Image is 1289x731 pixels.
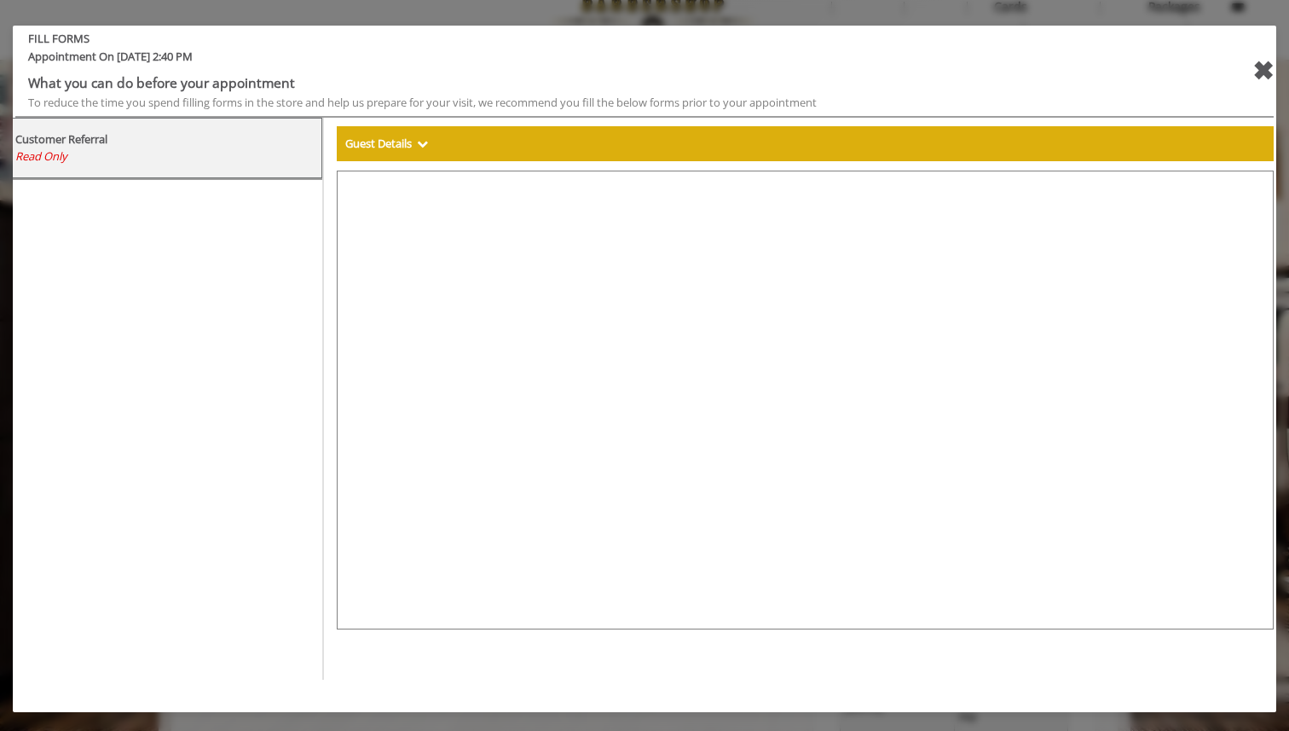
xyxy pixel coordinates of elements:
[28,94,1153,112] div: To reduce the time you spend filling forms in the store and help us prepare for your visit, we re...
[345,136,412,151] b: Guest Details
[1252,50,1274,91] div: close forms
[337,126,1274,162] div: Guest Details Show
[15,30,1166,48] b: FILL FORMS
[337,171,1274,629] iframe: formsViewWeb
[417,136,428,151] span: Show
[28,73,295,92] b: What you can do before your appointment
[15,131,107,147] b: Customer Referral
[15,148,67,164] span: Read Only
[15,48,1166,73] span: Appointment On [DATE] 2:40 PM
